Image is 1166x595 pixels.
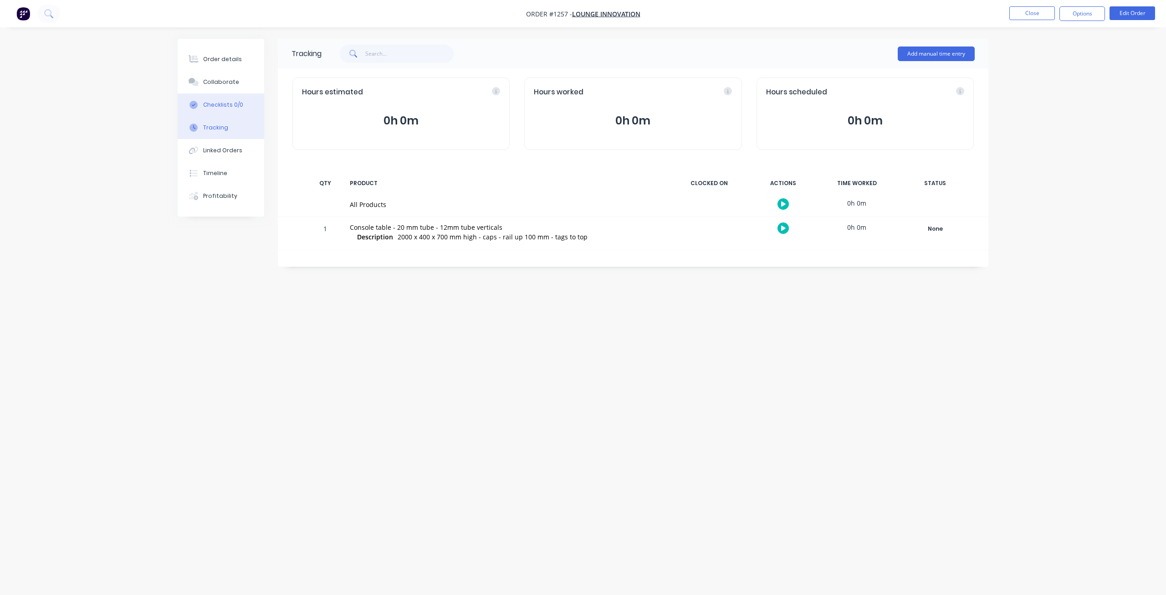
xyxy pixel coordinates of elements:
[178,71,264,93] button: Collaborate
[350,222,664,232] div: Console table - 20 mm tube - 12mm tube verticals
[178,185,264,207] button: Profitability
[178,162,264,185] button: Timeline
[178,116,264,139] button: Tracking
[902,223,968,235] div: None
[203,55,242,63] div: Order details
[344,174,670,193] div: PRODUCT
[749,174,817,193] div: ACTIONS
[823,174,891,193] div: TIME WORKED
[302,112,500,129] button: 0h 0m
[203,78,239,86] div: Collaborate
[178,48,264,71] button: Order details
[203,169,227,177] div: Timeline
[365,45,454,63] input: Search...
[312,218,339,250] div: 1
[675,174,743,193] div: CLOCKED ON
[766,112,964,129] button: 0h 0m
[178,93,264,116] button: Checklists 0/0
[291,48,322,59] div: Tracking
[526,10,572,18] span: Order #1257 -
[823,193,891,213] div: 0h 0m
[203,146,242,155] div: Linked Orders
[572,10,640,18] a: Lounge Innovation
[1059,6,1105,21] button: Options
[766,87,827,98] span: Hours scheduled
[534,112,732,129] button: 0h 0m
[902,222,968,235] button: None
[823,217,891,238] div: 0h 0m
[898,47,975,61] button: Add manual time entry
[350,200,664,209] div: All Products
[534,87,583,98] span: Hours worked
[357,232,393,242] span: Description
[302,87,363,98] span: Hours estimated
[312,174,339,193] div: QTY
[1110,6,1155,20] button: Edit Order
[1009,6,1055,20] button: Close
[896,174,974,193] div: STATUS
[178,139,264,162] button: Linked Orders
[203,101,243,109] div: Checklists 0/0
[398,233,588,241] span: 2000 x 400 x 700 mm high - caps - rail up 100 mm - tags to top
[203,192,237,200] div: Profitability
[203,124,228,132] div: Tracking
[16,7,30,21] img: Factory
